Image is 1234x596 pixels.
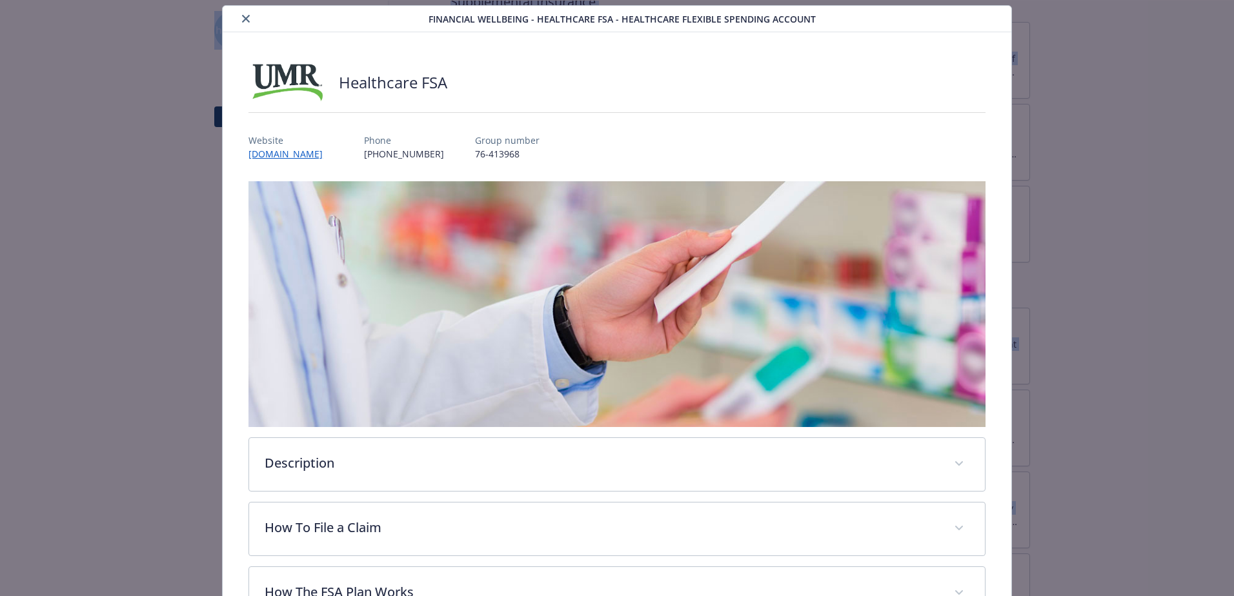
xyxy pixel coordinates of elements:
[364,147,444,161] p: [PHONE_NUMBER]
[339,72,447,94] h2: Healthcare FSA
[475,147,540,161] p: 76-413968
[238,11,254,26] button: close
[248,63,326,102] img: UMR
[475,134,540,147] p: Group number
[249,438,985,491] div: Description
[364,134,444,147] p: Phone
[249,502,985,555] div: How To File a Claim
[248,181,986,427] img: banner
[265,453,938,473] p: Description
[248,148,333,160] a: [DOMAIN_NAME]
[429,12,816,26] span: Financial Wellbeing - Healthcare FSA - Healthcare Flexible Spending Account
[248,134,333,147] p: Website
[265,518,938,537] p: How To File a Claim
